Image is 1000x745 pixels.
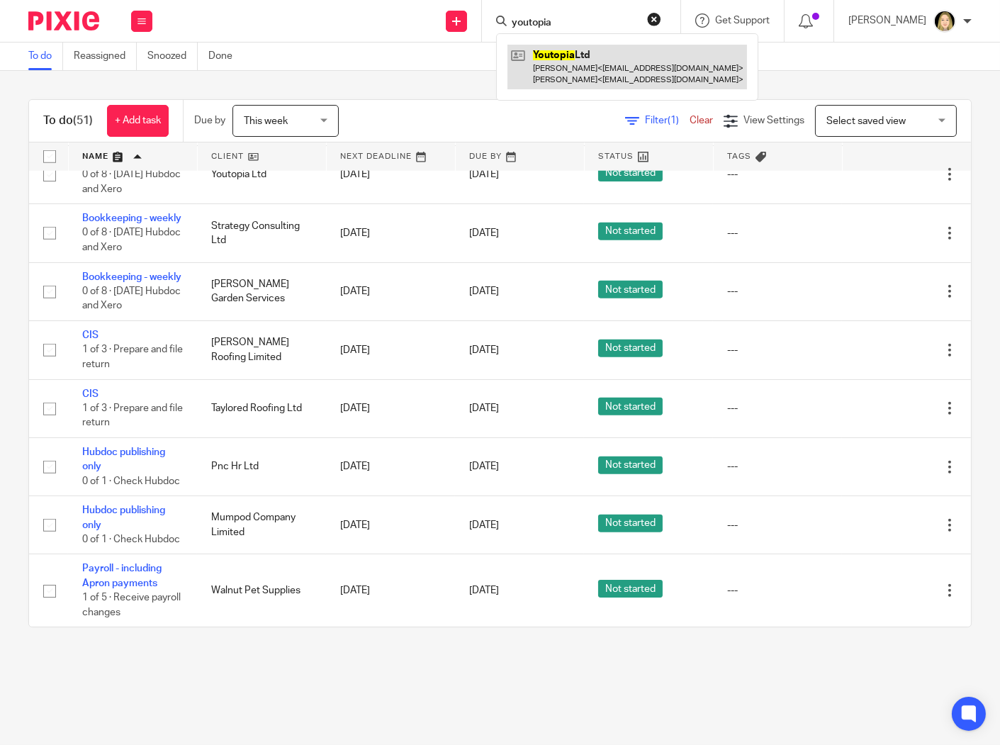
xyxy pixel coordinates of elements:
[147,43,198,70] a: Snoozed
[326,554,455,627] td: [DATE]
[107,105,169,137] a: + Add task
[727,583,828,598] div: ---
[469,462,499,472] span: [DATE]
[326,262,455,320] td: [DATE]
[598,340,663,357] span: Not started
[82,593,181,617] span: 1 of 5 · Receive payroll changes
[82,286,181,311] span: 0 of 8 · [DATE] Hubdoc and Xero
[469,228,499,238] span: [DATE]
[690,116,713,125] a: Clear
[727,167,828,181] div: ---
[469,169,499,179] span: [DATE]
[598,456,663,474] span: Not started
[933,10,956,33] img: Phoebe%20Black.png
[727,226,828,240] div: ---
[82,403,183,428] span: 1 of 3 · Prepare and file return
[848,13,926,28] p: [PERSON_NAME]
[197,554,326,627] td: Walnut Pet Supplies
[197,262,326,320] td: [PERSON_NAME] Garden Services
[82,389,99,399] a: CIS
[82,330,99,340] a: CIS
[43,113,93,128] h1: To do
[469,586,499,595] span: [DATE]
[326,438,455,496] td: [DATE]
[194,113,225,128] p: Due by
[326,379,455,437] td: [DATE]
[28,11,99,30] img: Pixie
[598,515,663,532] span: Not started
[197,204,326,262] td: Strategy Consulting Ltd
[82,272,181,282] a: Bookkeeping - weekly
[28,43,63,70] a: To do
[197,321,326,379] td: [PERSON_NAME] Roofing Limited
[326,496,455,554] td: [DATE]
[197,438,326,496] td: Pnc Hr Ltd
[727,284,828,298] div: ---
[197,145,326,203] td: Youtopia Ltd
[727,343,828,357] div: ---
[197,379,326,437] td: Taylored Roofing Ltd
[82,345,183,370] span: 1 of 3 · Prepare and file return
[469,345,499,355] span: [DATE]
[727,459,828,474] div: ---
[715,16,770,26] span: Get Support
[727,401,828,415] div: ---
[82,213,181,223] a: Bookkeeping - weekly
[208,43,243,70] a: Done
[727,518,828,532] div: ---
[326,204,455,262] td: [DATE]
[647,12,661,26] button: Clear
[598,164,663,181] span: Not started
[668,116,679,125] span: (1)
[826,116,906,126] span: Select saved view
[510,17,638,30] input: Search
[82,564,162,588] a: Payroll - including Apron payments
[728,152,752,160] span: Tags
[598,580,663,598] span: Not started
[82,447,165,471] a: Hubdoc publishing only
[469,520,499,530] span: [DATE]
[645,116,690,125] span: Filter
[82,169,181,194] span: 0 of 8 · [DATE] Hubdoc and Xero
[469,286,499,296] span: [DATE]
[197,496,326,554] td: Mumpod Company Limited
[598,223,663,240] span: Not started
[82,534,180,544] span: 0 of 1 · Check Hubdoc
[82,505,165,530] a: Hubdoc publishing only
[82,476,180,486] span: 0 of 1 · Check Hubdoc
[326,145,455,203] td: [DATE]
[74,43,137,70] a: Reassigned
[82,228,181,253] span: 0 of 8 · [DATE] Hubdoc and Xero
[598,281,663,298] span: Not started
[244,116,288,126] span: This week
[73,115,93,126] span: (51)
[598,398,663,415] span: Not started
[469,403,499,413] span: [DATE]
[326,321,455,379] td: [DATE]
[743,116,804,125] span: View Settings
